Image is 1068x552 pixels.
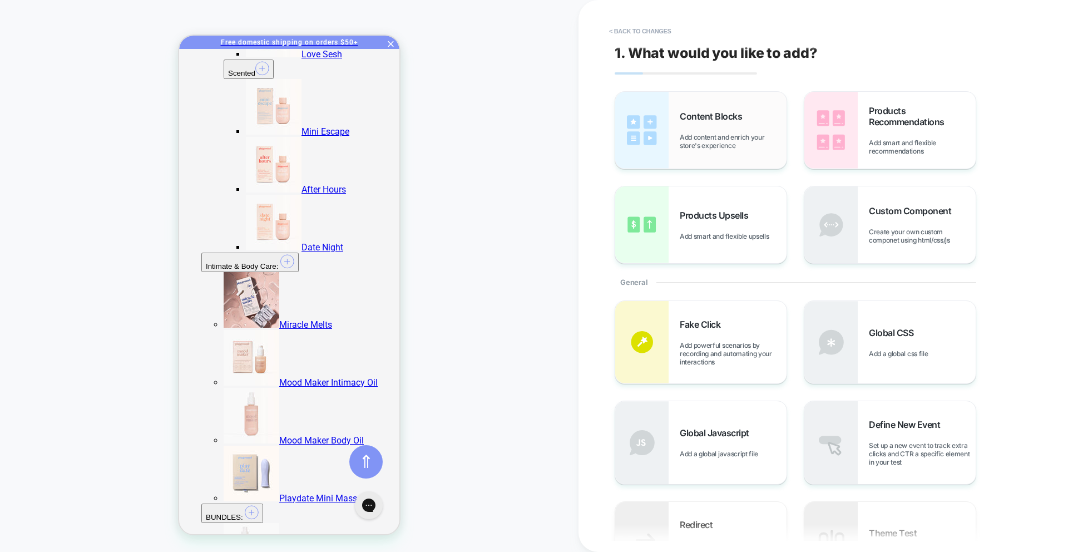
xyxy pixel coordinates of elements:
[44,352,100,408] img: Mood Maker Body Oil
[67,43,122,99] img: Mini Escape
[170,452,209,487] iframe: Gorgias live chat messenger
[44,294,100,350] img: Mood Maker
[615,45,817,61] span: 1. What would you like to add?
[67,101,122,157] img: After Hours
[680,427,755,438] span: Global Javascript
[680,232,774,240] span: Add smart and flexible upsells
[44,400,185,410] a: Mood Maker Body Oil
[869,228,976,244] span: Create your own custom componet using html/css/js
[680,111,748,122] span: Content Blocks
[44,284,153,294] a: Miracle Melts
[615,264,976,300] div: General
[869,105,976,127] span: Products Recommendations
[869,139,976,155] span: Add smart and flexible recommendations
[44,410,100,466] img: Playdate
[44,342,199,352] a: Mood Maker Intimacy Oil
[44,457,195,468] a: Playdate Mini Massager
[62,477,64,486] span: :
[680,341,787,366] span: Add powerful scenarios by recording and automating your interactions
[680,519,718,530] span: Redirect
[170,410,204,443] span: Back to Top
[67,206,164,217] a: Date Night
[22,217,120,236] button: Intimate & Body Care:
[869,205,957,216] span: Custom Component
[680,319,726,330] span: Fake Click
[869,419,946,430] span: Define New Event
[67,13,163,24] a: Love Sesh
[680,450,764,458] span: Add a global javascript file
[97,226,100,235] span: :
[67,159,122,215] img: Date Night
[44,236,100,292] img: Miracle Melts
[869,528,922,539] span: Theme Test
[67,91,170,101] a: Mini Escape
[869,441,976,466] span: Set up a new event to track extra clicks and CTR a specific element in your test
[869,349,933,358] span: Add a global css file
[680,210,754,221] span: Products Upsells
[22,468,84,487] button: BUNDLES:
[44,487,100,543] img: Mood Maker Bundle
[67,149,167,159] a: After Hours
[44,24,95,43] button: Scented
[680,133,787,150] span: Add content and enrich your store's experience
[604,22,677,40] button: < Back to changes
[869,327,919,338] span: Global CSS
